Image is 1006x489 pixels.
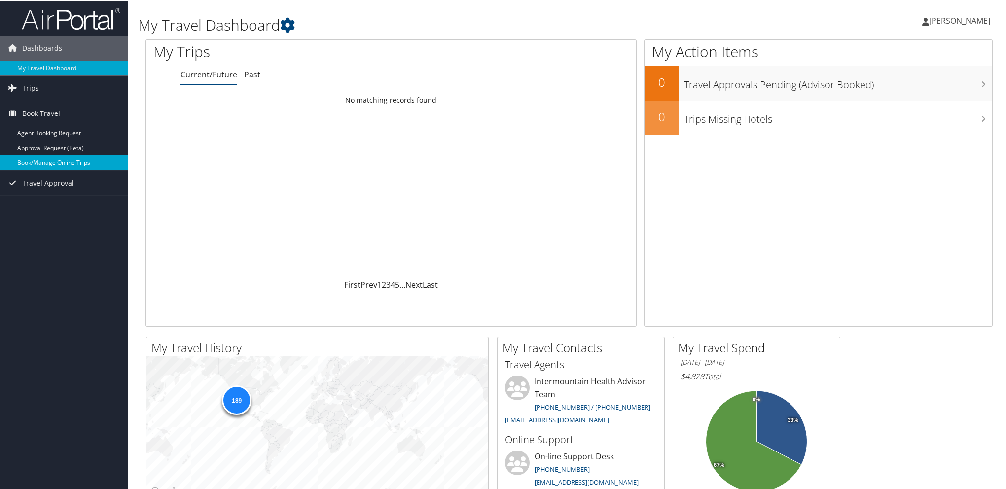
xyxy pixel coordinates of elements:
[405,278,423,289] a: Next
[684,72,992,91] h3: Travel Approvals Pending (Advisor Booked)
[22,6,120,30] img: airportal-logo.png
[138,14,713,35] h1: My Travel Dashboard
[22,35,62,60] span: Dashboards
[645,100,992,134] a: 0Trips Missing Hotels
[681,357,832,366] h6: [DATE] - [DATE]
[684,107,992,125] h3: Trips Missing Hotels
[151,339,488,355] h2: My Travel History
[505,432,657,446] h3: Online Support
[535,477,639,486] a: [EMAIL_ADDRESS][DOMAIN_NAME]
[22,100,60,125] span: Book Travel
[377,278,382,289] a: 1
[503,339,664,355] h2: My Travel Contacts
[645,73,679,90] h2: 0
[344,278,360,289] a: First
[22,170,74,194] span: Travel Approval
[505,357,657,371] h3: Travel Agents
[222,384,251,414] div: 189
[360,278,377,289] a: Prev
[500,375,662,427] li: Intermountain Health Advisor Team
[505,414,609,423] a: [EMAIL_ADDRESS][DOMAIN_NAME]
[678,339,840,355] h2: My Travel Spend
[386,278,391,289] a: 3
[753,396,760,402] tspan: 0%
[423,278,438,289] a: Last
[153,40,425,61] h1: My Trips
[382,278,386,289] a: 2
[714,461,724,467] tspan: 67%
[922,5,1000,35] a: [PERSON_NAME]
[146,90,636,108] td: No matching records found
[180,68,237,79] a: Current/Future
[22,75,39,100] span: Trips
[681,370,832,381] h6: Total
[535,402,650,411] a: [PHONE_NUMBER] / [PHONE_NUMBER]
[535,464,590,473] a: [PHONE_NUMBER]
[681,370,704,381] span: $4,828
[395,278,399,289] a: 5
[788,416,798,422] tspan: 33%
[244,68,260,79] a: Past
[399,278,405,289] span: …
[645,108,679,124] h2: 0
[929,14,990,25] span: [PERSON_NAME]
[391,278,395,289] a: 4
[645,40,992,61] h1: My Action Items
[645,65,992,100] a: 0Travel Approvals Pending (Advisor Booked)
